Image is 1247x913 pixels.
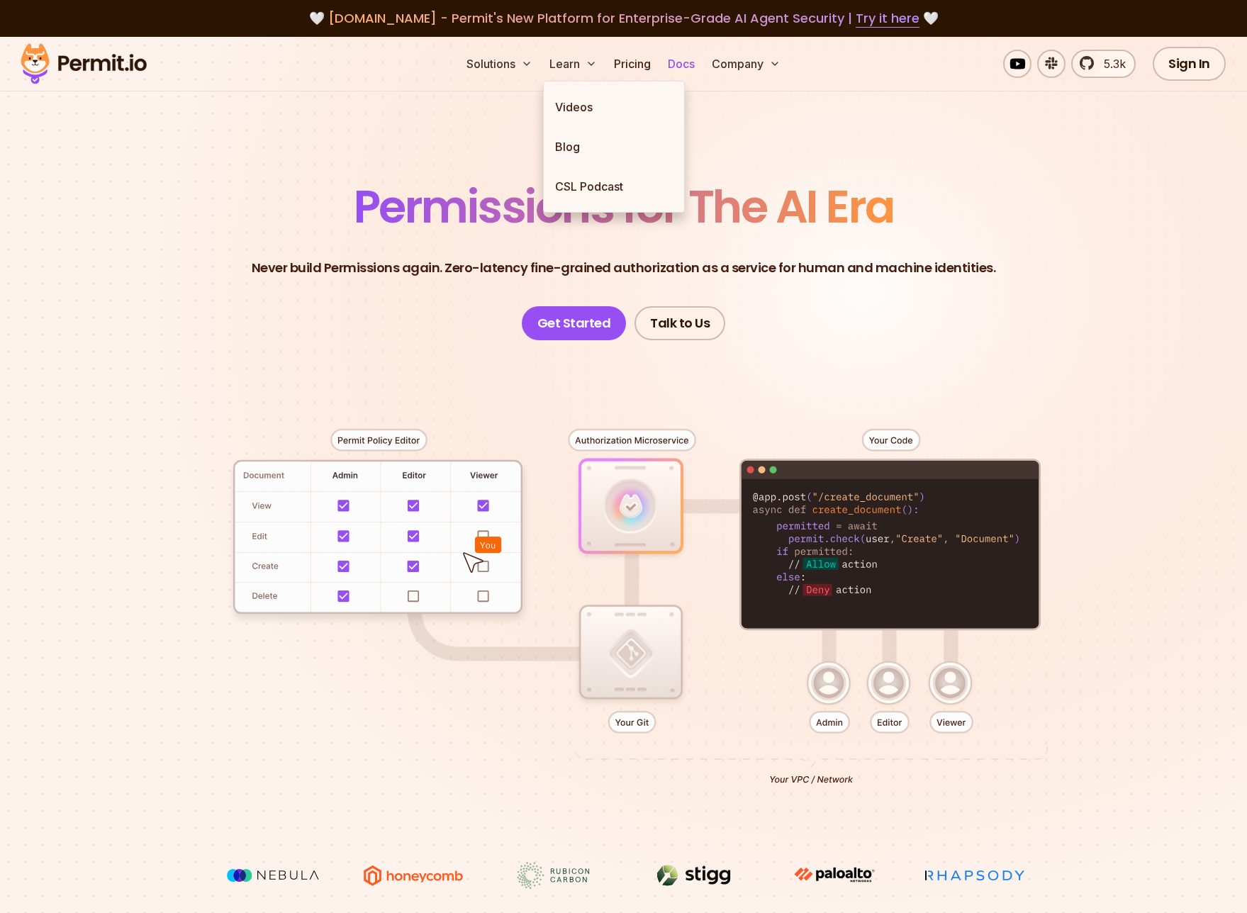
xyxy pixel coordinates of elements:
[34,9,1213,28] div: 🤍 🤍
[14,40,153,88] img: Permit logo
[544,167,684,206] a: CSL Podcast
[608,50,656,78] a: Pricing
[544,50,603,78] button: Learn
[544,127,684,167] a: Blog
[354,175,894,238] span: Permissions for The AI Era
[1153,47,1226,81] a: Sign In
[641,862,747,889] img: Stigg
[252,258,996,278] p: Never build Permissions again. Zero-latency fine-grained authorization as a service for human and...
[662,50,700,78] a: Docs
[922,862,1028,889] img: Rhapsody Health
[1071,50,1136,78] a: 5.3k
[856,9,919,28] a: Try it here
[634,306,725,340] a: Talk to Us
[501,862,607,889] img: Rubicon
[1095,55,1126,72] span: 5.3k
[220,862,326,889] img: Nebula
[544,87,684,127] a: Videos
[522,306,627,340] a: Get Started
[781,862,888,887] img: paloalto
[328,9,919,27] span: [DOMAIN_NAME] - Permit's New Platform for Enterprise-Grade AI Agent Security |
[461,50,538,78] button: Solutions
[706,50,786,78] button: Company
[360,862,466,889] img: Honeycomb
